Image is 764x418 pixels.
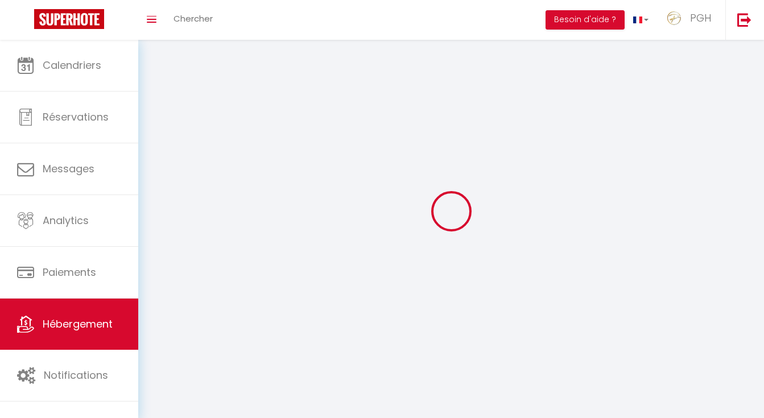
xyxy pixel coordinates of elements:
[174,13,213,24] span: Chercher
[737,13,751,27] img: logout
[43,110,109,124] span: Réservations
[9,5,43,39] button: Ouvrir le widget de chat LiveChat
[43,213,89,227] span: Analytics
[34,9,104,29] img: Super Booking
[666,10,683,26] img: ...
[546,10,625,30] button: Besoin d'aide ?
[43,162,94,176] span: Messages
[43,58,101,72] span: Calendriers
[43,317,113,331] span: Hébergement
[44,368,108,382] span: Notifications
[690,11,711,25] span: PGH
[43,265,96,279] span: Paiements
